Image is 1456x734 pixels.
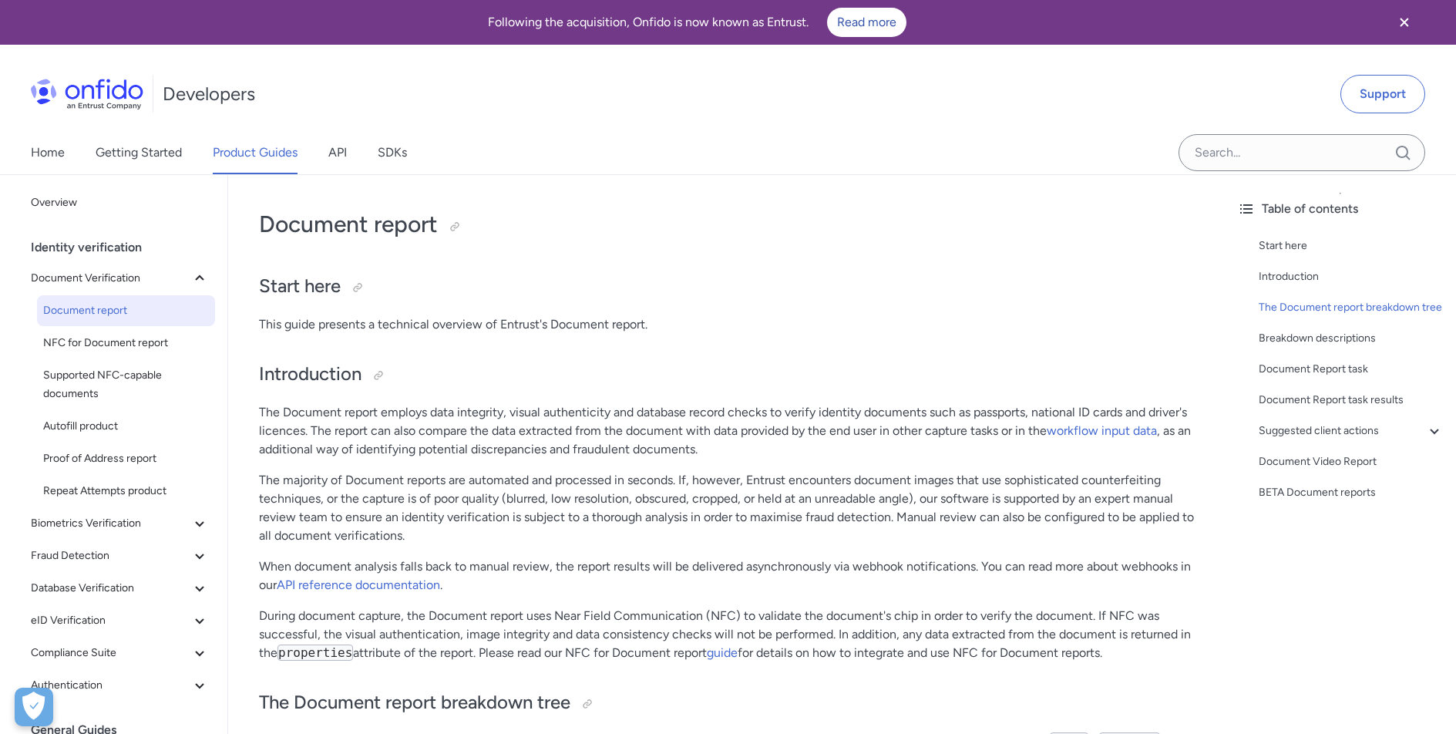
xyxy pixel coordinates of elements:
a: Home [31,131,65,174]
p: The Document report employs data integrity, visual authenticity and database record checks to ver... [259,403,1194,459]
button: Biometrics Verification [25,508,215,539]
a: API reference documentation [277,577,440,592]
span: Supported NFC-capable documents [43,366,209,403]
span: Proof of Address report [43,449,209,468]
div: Identity verification [31,232,221,263]
a: Document Video Report [1259,453,1444,471]
h1: Developers [163,82,255,106]
button: Database Verification [25,573,215,604]
h2: Introduction [259,362,1194,388]
a: Repeat Attempts product [37,476,215,507]
button: Close banner [1376,3,1433,42]
a: Supported NFC-capable documents [37,360,215,409]
button: Fraud Detection [25,540,215,571]
a: Proof of Address report [37,443,215,474]
img: Onfido Logo [31,79,143,109]
span: Database Verification [31,579,190,598]
a: Overview [25,187,215,218]
button: eID Verification [25,605,215,636]
span: eID Verification [31,611,190,630]
h2: The Document report breakdown tree [259,690,1194,716]
p: This guide presents a technical overview of Entrust's Document report. [259,315,1194,334]
a: Support [1340,75,1425,113]
span: Fraud Detection [31,547,190,565]
svg: Close banner [1395,13,1414,32]
code: properties [277,645,353,661]
a: Breakdown descriptions [1259,329,1444,348]
a: Autofill product [37,411,215,442]
span: Autofill product [43,417,209,436]
a: Document report [37,295,215,326]
button: Open Preferences [15,688,53,726]
span: Authentication [31,676,190,695]
a: Document Report task results [1259,391,1444,409]
span: Document Verification [31,269,190,288]
div: Following the acquisition, Onfido is now known as Entrust. [18,8,1376,37]
a: Introduction [1259,268,1444,286]
div: Cookie Preferences [15,688,53,726]
h2: Start here [259,274,1194,300]
a: workflow input data [1047,423,1157,438]
span: Biometrics Verification [31,514,190,533]
a: Getting Started [96,131,182,174]
span: Document report [43,301,209,320]
a: Start here [1259,237,1444,255]
span: Compliance Suite [31,644,190,662]
button: Authentication [25,670,215,701]
a: NFC for Document report [37,328,215,359]
a: The Document report breakdown tree [1259,298,1444,317]
a: guide [707,645,738,660]
h1: Document report [259,209,1194,240]
span: Overview [31,194,209,212]
a: Product Guides [213,131,298,174]
span: Repeat Attempts product [43,482,209,500]
p: The majority of Document reports are automated and processed in seconds. If, however, Entrust enc... [259,471,1194,545]
button: Document Verification [25,263,215,294]
input: Onfido search input field [1179,134,1425,171]
a: Suggested client actions [1259,422,1444,440]
span: NFC for Document report [43,334,209,352]
a: API [328,131,347,174]
a: Read more [827,8,906,37]
a: BETA Document reports [1259,483,1444,502]
a: SDKs [378,131,407,174]
a: Document Report task [1259,360,1444,379]
div: Table of contents [1237,200,1444,218]
p: When document analysis falls back to manual review, the report results will be delivered asynchro... [259,557,1194,594]
button: Compliance Suite [25,638,215,668]
p: During document capture, the Document report uses Near Field Communication (NFC) to validate the ... [259,607,1194,662]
